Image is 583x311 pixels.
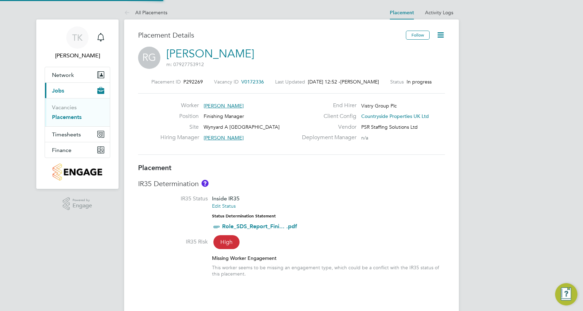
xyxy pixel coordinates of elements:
[361,124,418,130] span: PSR Staffing Solutions Ltd
[52,147,71,153] span: Finance
[151,79,181,85] label: Placement ID
[138,179,445,188] h3: IR35 Determination
[166,47,254,61] a: [PERSON_NAME]
[45,127,110,142] button: Timesheets
[213,235,240,249] span: High
[361,113,429,119] span: Countryside Properties UK Ltd
[53,164,102,181] img: countryside-properties-logo-retina.png
[212,255,445,261] div: Missing Worker Engagement
[138,31,401,40] h3: Placement Details
[52,114,82,120] a: Placements
[160,134,199,141] label: Hiring Manager
[52,72,74,78] span: Network
[361,135,368,141] span: n/a
[160,102,199,109] label: Worker
[298,102,356,109] label: End Hirer
[407,79,432,85] span: In progress
[308,79,340,85] span: [DATE] 12:52 -
[212,203,236,209] a: Edit Status
[138,238,208,246] label: IR35 Risk
[52,104,77,111] a: Vacancies
[361,103,397,109] span: Vistry Group Plc
[298,123,356,131] label: Vendor
[73,203,92,209] span: Engage
[340,79,379,85] span: [PERSON_NAME]
[241,79,264,85] span: V0172336
[160,113,199,120] label: Position
[45,67,110,82] button: Network
[425,9,453,16] a: Activity Logs
[222,223,297,230] a: Role_SDS_Report_Fini... .pdf
[298,134,356,141] label: Deployment Manager
[45,51,110,60] span: Tyler Kelly
[204,113,244,119] span: Finishing Manager
[138,195,208,202] label: IR35 Status
[45,98,110,126] div: Jobs
[275,79,305,85] label: Last Updated
[138,164,172,172] b: Placement
[555,283,577,305] button: Engage Resource Center
[45,26,110,60] a: TK[PERSON_NAME]
[52,131,81,138] span: Timesheets
[202,180,209,187] button: About IR35
[212,195,240,202] span: Inside IR35
[45,83,110,98] button: Jobs
[63,197,92,210] a: Powered byEngage
[204,124,280,130] span: Wynyard A [GEOGRAPHIC_DATA]
[406,31,430,40] button: Follow
[214,79,238,85] label: Vacancy ID
[212,214,276,218] strong: Status Determination Statement
[45,142,110,158] button: Finance
[73,197,92,203] span: Powered by
[36,19,119,189] nav: Main navigation
[124,9,167,16] a: All Placements
[160,123,199,131] label: Site
[166,61,204,67] span: m: 07927753912
[212,264,445,277] div: This worker seems to be missing an engagement type, which could be a conflict with the IR35 statu...
[183,79,203,85] span: P292269
[204,103,244,109] span: [PERSON_NAME]
[390,10,414,16] a: Placement
[52,87,64,94] span: Jobs
[298,113,356,120] label: Client Config
[138,47,160,69] span: RG
[72,33,83,42] span: TK
[204,135,244,141] span: [PERSON_NAME]
[390,79,404,85] label: Status
[45,164,110,181] a: Go to home page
